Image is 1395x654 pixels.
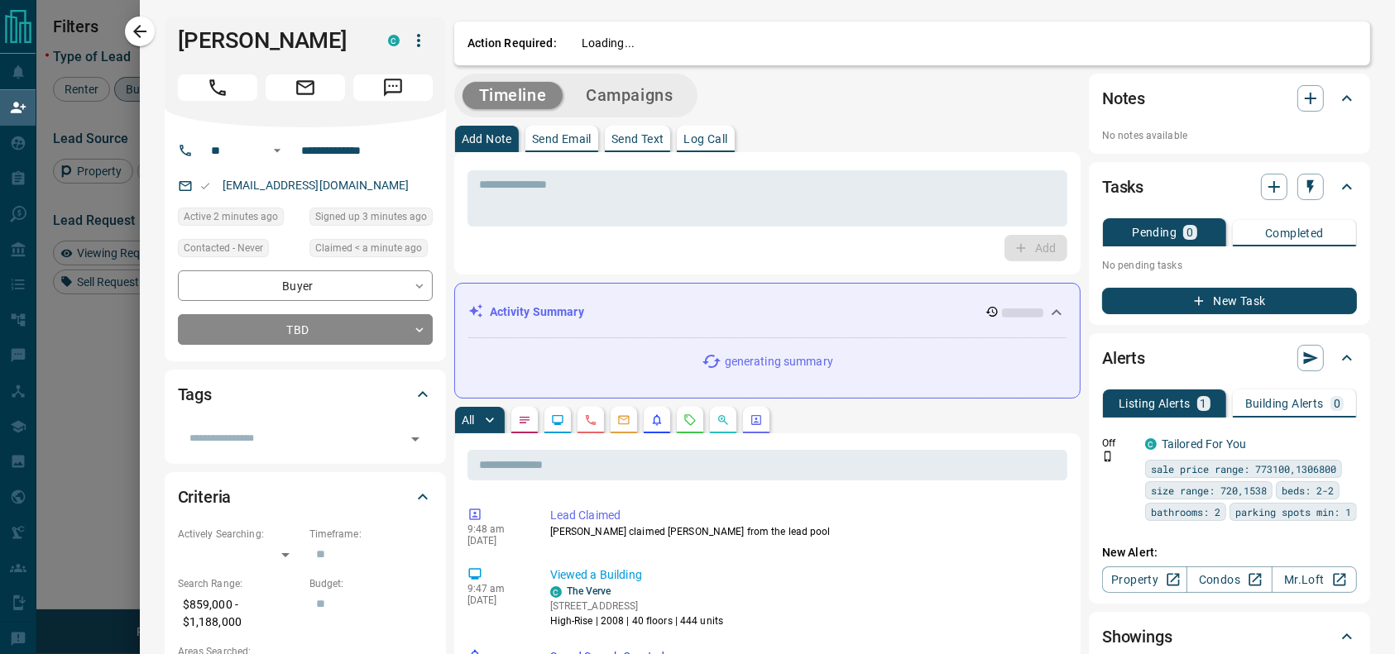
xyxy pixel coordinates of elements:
[1102,85,1145,112] h2: Notes
[388,35,400,46] div: condos.ca
[550,524,1061,539] p: [PERSON_NAME] claimed [PERSON_NAME] from the lead pool
[1282,482,1334,499] span: beds: 2-2
[725,353,833,370] p: generating summary
[353,74,433,101] span: Message
[178,375,433,414] div: Tags
[1186,227,1193,238] p: 0
[223,179,410,192] a: [EMAIL_ADDRESS][DOMAIN_NAME]
[717,413,730,427] svg: Opportunities
[309,208,433,231] div: Sun Aug 17 2025
[1334,398,1340,409] p: 0
[178,576,301,591] p: Search Range:
[611,133,664,145] p: Send Text
[178,381,212,408] h2: Tags
[462,133,512,145] p: Add Note
[178,591,301,636] p: $859,000 - $1,188,000
[1162,437,1246,451] a: Tailored For You
[1235,504,1351,520] span: parking spots min: 1
[650,413,664,427] svg: Listing Alerts
[532,133,592,145] p: Send Email
[1102,544,1357,561] p: New Alert:
[1201,398,1207,409] p: 1
[463,82,563,109] button: Timeline
[569,82,689,109] button: Campaigns
[750,413,763,427] svg: Agent Actions
[550,599,724,613] p: [STREET_ADDRESS]
[404,427,427,451] button: Open
[178,314,433,345] div: TBD
[1119,398,1191,409] p: Listing Alerts
[1151,482,1267,499] span: size range: 720,1538
[1265,227,1324,239] p: Completed
[178,74,257,101] span: Call
[550,507,1061,524] p: Lead Claimed
[178,484,232,510] h2: Criteria
[467,594,525,606] p: [DATE]
[550,586,562,598] div: condos.ca
[199,180,211,192] svg: Email Valid
[178,27,363,54] h1: [PERSON_NAME]
[1145,438,1157,450] div: condos.ca
[1102,288,1357,314] button: New Task
[1151,461,1336,477] span: sale price range: 773100,1306800
[309,576,433,591] p: Budget:
[315,208,427,225] span: Signed up 3 minutes ago
[267,141,287,160] button: Open
[1245,398,1324,409] p: Building Alerts
[468,297,1067,327] div: Activity Summary
[1186,566,1272,593] a: Condos
[178,527,301,542] p: Actively Searching:
[266,74,345,101] span: Email
[1102,174,1143,200] h2: Tasks
[467,583,525,594] p: 9:47 am
[582,35,1357,52] p: Loading...
[1102,436,1135,451] p: Off
[584,413,597,427] svg: Calls
[309,527,433,542] p: Timeframe:
[184,240,263,256] span: Contacted - Never
[462,414,475,426] p: All
[467,523,525,535] p: 9:48 am
[1102,623,1172,650] h2: Showings
[178,208,301,231] div: Sun Aug 17 2025
[1102,566,1187,593] a: Property
[1151,504,1220,520] span: bathrooms: 2
[1102,128,1357,143] p: No notes available
[178,270,433,301] div: Buyer
[1102,167,1357,207] div: Tasks
[490,303,584,321] p: Activity Summary
[518,413,531,427] svg: Notes
[683,413,697,427] svg: Requests
[1132,227,1177,238] p: Pending
[683,133,727,145] p: Log Call
[550,566,1061,584] p: Viewed a Building
[1102,253,1357,278] p: No pending tasks
[551,413,564,427] svg: Lead Browsing Activity
[1102,451,1114,462] svg: Push Notification Only
[1102,345,1145,371] h2: Alerts
[1272,566,1357,593] a: Mr.Loft
[467,535,525,547] p: [DATE]
[184,208,278,225] span: Active 2 minutes ago
[309,239,433,262] div: Sun Aug 17 2025
[178,477,433,517] div: Criteria
[467,35,557,52] p: Action Required:
[550,613,724,628] p: High-Rise | 2008 | 40 floors | 444 units
[1102,79,1357,118] div: Notes
[1102,338,1357,378] div: Alerts
[617,413,630,427] svg: Emails
[567,585,611,597] a: The Verve
[315,240,422,256] span: Claimed < a minute ago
